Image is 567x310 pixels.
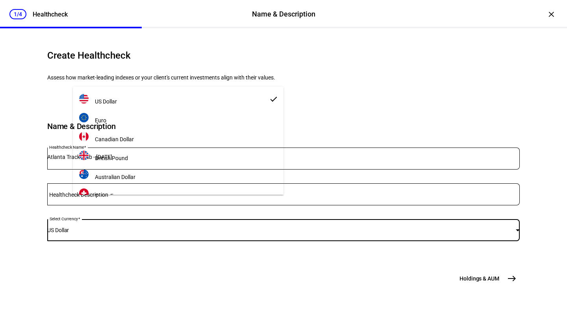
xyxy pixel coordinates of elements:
[79,94,117,105] span: US Dollar
[79,151,128,161] span: British Pound
[79,113,106,124] span: Euro
[79,188,124,199] span: Swiss Franc
[79,132,134,142] span: Canadian Dollar
[79,170,135,180] span: Australian Dollar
